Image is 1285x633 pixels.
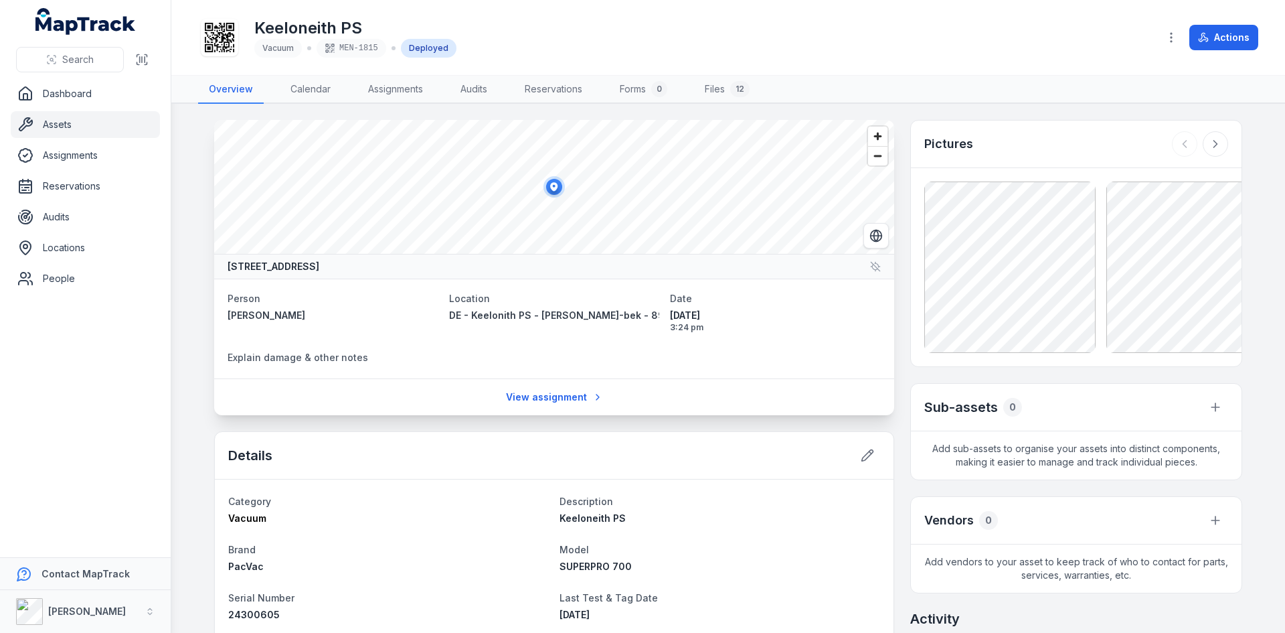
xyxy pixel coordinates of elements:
a: Reservations [514,76,593,104]
a: View assignment [497,384,612,410]
strong: [PERSON_NAME] [48,606,126,617]
span: Vacuum [228,512,266,524]
a: Overview [198,76,264,104]
span: [DATE] [670,309,881,322]
div: MEN-1815 [317,39,386,58]
span: Description [560,496,613,507]
strong: [STREET_ADDRESS] [228,260,319,273]
a: Audits [450,76,498,104]
span: Model [560,544,589,555]
a: Assets [11,111,160,138]
h2: Details [228,446,272,465]
h2: Sub-assets [924,398,998,417]
h3: Vendors [924,511,974,530]
span: Person [228,293,260,304]
span: Add sub-assets to organise your assets into distinct components, making it easier to manage and t... [911,431,1241,480]
strong: Contact MapTrack [41,568,130,579]
button: Zoom out [868,146,887,165]
a: Reservations [11,173,160,200]
a: Assignments [357,76,434,104]
a: Forms0 [609,76,678,104]
a: Audits [11,204,160,230]
span: Search [62,53,94,66]
time: 8/14/2025, 3:24:20 PM [670,309,881,333]
span: Category [228,496,271,507]
span: Vacuum [262,43,294,53]
button: Switch to Satellite View [863,223,889,249]
a: Assignments [11,142,160,169]
span: PacVac [228,561,264,572]
span: Last Test & Tag Date [560,592,658,604]
span: Brand [228,544,256,555]
span: Serial Number [228,592,294,604]
span: SUPERPRO 700 [560,561,632,572]
h1: Keeloneith PS [254,17,456,39]
span: Add vendors to your asset to keep track of who to contact for parts, services, warranties, etc. [911,545,1241,593]
a: People [11,265,160,292]
div: 0 [979,511,998,530]
div: Deployed [401,39,456,58]
a: DE - Keelonith PS - [PERSON_NAME]-bek - 89292 [449,309,660,322]
span: 3:24 pm [670,322,881,333]
a: Locations [11,234,160,261]
span: Explain damage & other notes [228,352,368,363]
button: Search [16,47,124,72]
a: Dashboard [11,80,160,107]
a: [PERSON_NAME] [228,309,438,322]
span: Location [449,293,490,304]
div: 0 [651,81,667,97]
button: Actions [1189,25,1258,50]
div: 0 [1003,398,1022,417]
span: DE - Keelonith PS - [PERSON_NAME]-bek - 89292 [449,309,683,321]
div: 12 [730,81,750,97]
span: Keeloneith PS [560,512,626,524]
canvas: Map [214,120,894,254]
time: 8/26/2025, 11:00:00 AM [560,609,590,620]
span: 24300605 [228,609,280,620]
a: Calendar [280,76,341,104]
span: [DATE] [560,609,590,620]
h2: Activity [910,610,960,628]
a: MapTrack [35,8,136,35]
h3: Pictures [924,135,973,153]
a: Files12 [694,76,760,104]
button: Zoom in [868,127,887,146]
span: Date [670,293,692,304]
